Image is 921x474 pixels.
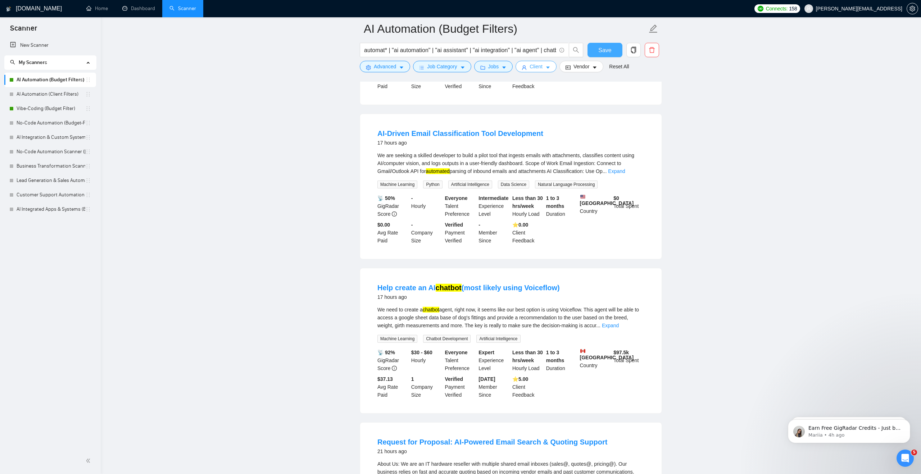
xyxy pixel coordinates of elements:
span: Machine Learning [377,335,417,343]
img: 🇺🇸 [580,194,585,199]
mark: chatbot [436,284,462,292]
b: Intermediate [478,195,508,201]
b: 📡 50% [377,195,395,201]
span: ... [603,168,607,174]
span: Machine Learning [377,181,417,188]
div: Hourly [410,194,444,218]
span: holder [85,206,91,212]
span: holder [85,149,91,155]
div: Duration [545,348,579,372]
div: We are seeking a skilled developer to build a pilot tool that ingests emails with attachments, cl... [377,151,644,175]
a: Lead Generation & Sales Automation ([PERSON_NAME]) [17,173,85,188]
span: info-circle [392,211,397,217]
span: 158 [789,5,797,13]
b: ⭐️ 5.00 [512,376,528,382]
span: delete [645,47,659,53]
span: setting [907,6,918,12]
li: AI Integrated Apps & Systems (Budget Filters) [4,202,96,217]
a: AI Integrated Apps & Systems (Budget Filters) [17,202,85,217]
a: homeHome [86,5,108,12]
li: Lead Generation & Sales Automation (Ivan) [4,173,96,188]
a: dashboardDashboard [122,5,155,12]
span: Artificial Intelligence [476,335,520,343]
span: Python [423,181,442,188]
b: Less than 30 hrs/week [512,350,543,363]
b: $ 97.5k [613,350,629,355]
a: No-Code Automation (Budget-Filters) [17,116,85,130]
button: setting [907,3,918,14]
b: 1 to 3 months [546,350,564,363]
a: AI-Driven Email Classification Tool Development [377,129,543,137]
b: Expert [478,350,494,355]
span: holder [85,163,91,169]
button: search [569,43,583,57]
b: [GEOGRAPHIC_DATA] [580,348,634,360]
a: Request for Proposal: AI-Powered Email Search & Quoting Support [377,438,607,446]
a: Expand [608,168,625,174]
a: Business Transformation Scanner ([PERSON_NAME]) [17,159,85,173]
b: 1 to 3 months [546,195,564,209]
div: Country [579,348,612,372]
span: My Scanners [10,59,47,65]
a: Customer Support Automation ([PERSON_NAME]) [17,188,85,202]
div: Hourly [410,348,444,372]
span: setting [366,65,371,70]
div: Company Size [410,375,444,399]
a: New Scanner [10,38,90,53]
span: holder [85,135,91,140]
b: ⭐️ 0.00 [512,222,528,228]
span: folder [480,65,485,70]
span: caret-down [460,65,465,70]
span: Data Science [498,181,529,188]
span: caret-down [502,65,507,70]
b: Everyone [445,350,468,355]
a: searchScanner [169,5,196,12]
b: $37.13 [377,376,393,382]
b: Verified [445,376,463,382]
span: holder [85,178,91,183]
b: Everyone [445,195,468,201]
span: Advanced [374,63,396,70]
div: Member Since [477,221,511,245]
b: [DATE] [478,376,495,382]
div: Member Since [477,375,511,399]
span: user [806,6,811,11]
span: Chatbot Development [423,335,471,343]
div: Talent Preference [444,194,477,218]
b: 1 [411,376,414,382]
a: setting [907,6,918,12]
li: Business Transformation Scanner (Ivan) [4,159,96,173]
div: Total Spent [612,348,646,372]
img: logo [6,3,11,15]
span: caret-down [545,65,550,70]
iframe: Intercom live chat [897,450,914,467]
a: Help create an AIchatbot(most likely using Voiceflow) [377,284,560,292]
span: idcard [566,65,571,70]
b: Less than 30 hrs/week [512,195,543,209]
mark: automated [426,168,450,174]
div: Country [579,194,612,218]
b: [GEOGRAPHIC_DATA] [580,194,634,206]
img: 🇨🇦 [580,348,585,354]
span: search [569,47,583,53]
b: $30 - $60 [411,350,432,355]
div: 17 hours ago [377,138,543,147]
div: Experience Level [477,348,511,372]
div: Total Spent [612,194,646,218]
a: No-Code Automation Scanner ([PERSON_NAME]) [17,145,85,159]
span: bars [419,65,424,70]
span: info-circle [392,366,397,371]
span: caret-down [399,65,404,70]
button: folderJobscaret-down [474,61,513,72]
b: - [478,222,480,228]
span: holder [85,91,91,97]
li: AI Automation (Client Filters) [4,87,96,101]
span: holder [85,106,91,111]
button: idcardVendorcaret-down [559,61,603,72]
b: 📡 92% [377,350,395,355]
div: Avg Rate Paid [376,375,410,399]
span: Save [598,46,611,55]
li: No-Code Automation (Budget-Filters) [4,116,96,130]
